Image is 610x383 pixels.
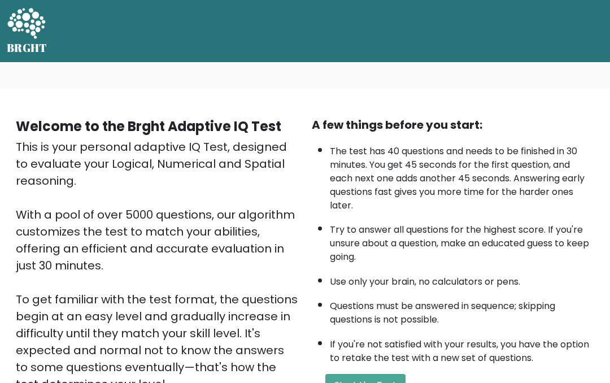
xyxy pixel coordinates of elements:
a: BRGHT [7,5,47,58]
b: Welcome to the Brght Adaptive IQ Test [16,117,281,136]
li: If you're not satisfied with your results, you have the option to retake the test with a new set ... [330,332,594,365]
h5: BRGHT [7,41,47,55]
li: The test has 40 questions and needs to be finished in 30 minutes. You get 45 seconds for the firs... [330,139,594,212]
li: Use only your brain, no calculators or pens. [330,269,594,289]
li: Questions must be answered in sequence; skipping questions is not possible. [330,294,594,327]
div: A few things before you start: [312,116,594,133]
li: Try to answer all questions for the highest score. If you're unsure about a question, make an edu... [330,217,594,264]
